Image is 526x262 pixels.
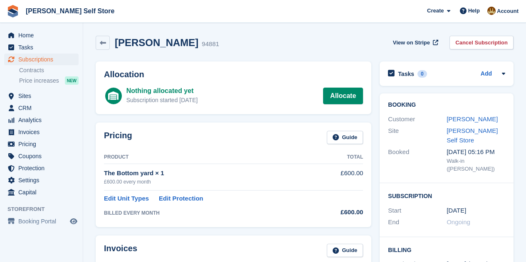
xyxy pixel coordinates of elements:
[104,244,137,257] h2: Invoices
[388,191,505,200] h2: Subscription
[388,102,505,108] h2: Booking
[4,150,79,162] a: menu
[18,126,68,138] span: Invoices
[388,115,447,124] div: Customer
[159,194,203,203] a: Edit Protection
[202,39,219,49] div: 94881
[4,138,79,150] a: menu
[19,77,59,85] span: Price increases
[19,66,79,74] a: Contracts
[388,245,505,254] h2: Billing
[18,150,68,162] span: Coupons
[398,70,414,78] h2: Tasks
[4,42,79,53] a: menu
[4,186,79,198] a: menu
[22,4,118,18] a: [PERSON_NAME] Self Store
[447,115,498,122] a: [PERSON_NAME]
[18,186,68,198] span: Capital
[19,76,79,85] a: Price increases NEW
[7,5,19,17] img: stora-icon-8386f47178a22dfd0bd8f6a31ec36ba5ce8667c1dd55bd0f319d3a0aa187defe.svg
[115,37,198,48] h2: [PERSON_NAME]
[4,126,79,138] a: menu
[449,36,514,49] a: Cancel Subscription
[104,169,315,178] div: The Bottom yard × 1
[4,90,79,102] a: menu
[315,164,363,190] td: £600.00
[104,209,315,217] div: BILLED EVERY MONTH
[447,157,505,173] div: Walk-in ([PERSON_NAME])
[323,88,363,104] a: Allocate
[18,54,68,65] span: Subscriptions
[18,114,68,126] span: Analytics
[18,42,68,53] span: Tasks
[104,131,132,144] h2: Pricing
[497,7,519,15] span: Account
[65,76,79,85] div: NEW
[4,215,79,227] a: menu
[104,178,315,186] div: £600.00 every month
[315,151,363,164] th: Total
[4,114,79,126] a: menu
[18,138,68,150] span: Pricing
[388,126,447,145] div: Site
[388,206,447,215] div: Start
[447,218,470,225] span: Ongoing
[4,29,79,41] a: menu
[315,208,363,217] div: £600.00
[18,162,68,174] span: Protection
[390,36,440,49] a: View on Stripe
[104,194,149,203] a: Edit Unit Types
[4,162,79,174] a: menu
[7,205,83,213] span: Storefront
[4,102,79,114] a: menu
[18,29,68,41] span: Home
[4,54,79,65] a: menu
[327,131,363,144] a: Guide
[18,90,68,102] span: Sites
[393,39,430,47] span: View on Stripe
[427,7,444,15] span: Create
[4,174,79,186] a: menu
[126,86,198,96] div: Nothing allocated yet
[18,174,68,186] span: Settings
[18,102,68,114] span: CRM
[69,216,79,226] a: Preview store
[388,218,447,227] div: End
[417,70,427,78] div: 0
[126,96,198,105] div: Subscription started [DATE]
[487,7,496,15] img: Tom Kingston
[18,215,68,227] span: Booking Portal
[481,69,492,79] a: Add
[388,147,447,173] div: Booked
[104,70,363,79] h2: Allocation
[104,151,315,164] th: Product
[327,244,363,257] a: Guide
[447,147,505,157] div: [DATE] 05:16 PM
[447,206,466,215] time: 2025-07-16 00:00:00 UTC
[468,7,480,15] span: Help
[447,127,498,144] a: [PERSON_NAME] Self Store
